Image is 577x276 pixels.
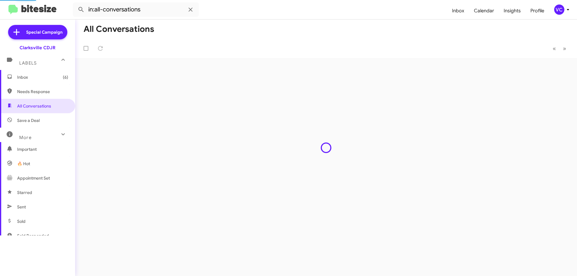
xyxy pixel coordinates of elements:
span: Sold [17,218,26,224]
button: Next [559,42,570,55]
a: Calendar [469,2,499,20]
span: Needs Response [17,89,68,95]
span: » [563,45,566,52]
span: Inbox [17,74,68,80]
span: « [553,45,556,52]
a: Insights [499,2,526,20]
span: Starred [17,190,32,196]
span: Important [17,146,68,152]
div: Clarksville CDJR [20,45,56,51]
span: Save a Deal [17,117,40,123]
span: Appointment Set [17,175,50,181]
a: Profile [526,2,549,20]
div: VC [554,5,564,15]
span: Labels [19,60,37,66]
nav: Page navigation example [549,42,570,55]
span: Sent [17,204,26,210]
a: Inbox [447,2,469,20]
span: More [19,135,32,140]
span: Special Campaign [26,29,63,35]
h1: All Conversations [84,24,154,34]
button: VC [549,5,570,15]
input: Search [73,2,199,17]
a: Special Campaign [8,25,67,39]
span: 🔥 Hot [17,161,30,167]
span: (6) [63,74,68,80]
button: Previous [549,42,560,55]
span: Sold Responded [17,233,49,239]
span: All Conversations [17,103,51,109]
